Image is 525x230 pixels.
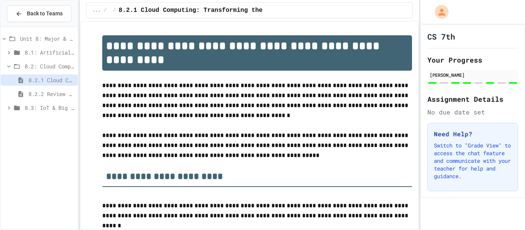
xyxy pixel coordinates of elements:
span: / [113,7,116,13]
span: / [104,7,106,13]
h2: Your Progress [427,55,518,65]
span: ... [93,7,101,13]
div: No due date set [427,108,518,117]
span: 8.3: IoT & Big Data [25,104,75,112]
h2: Assignment Details [427,94,518,104]
span: Unit 8: Major & Emerging Technologies [20,35,75,43]
span: 8.2.1 Cloud Computing: Transforming the Digital World [119,6,314,15]
span: 8.2.1 Cloud Computing: Transforming the Digital World [28,76,75,84]
button: Back to Teams [7,5,71,22]
div: [PERSON_NAME] [430,71,516,78]
h1: CS 7th [427,31,455,42]
span: Back to Teams [27,10,63,18]
div: My Account [427,3,450,21]
span: 8.2: Cloud Computing [25,62,75,70]
span: 8.2.2 Review - Cloud Computing [28,90,75,98]
h3: Need Help? [434,129,512,139]
p: Switch to "Grade View" to access the chat feature and communicate with your teacher for help and ... [434,142,512,180]
span: 8.1: Artificial Intelligence Basics [25,48,75,56]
